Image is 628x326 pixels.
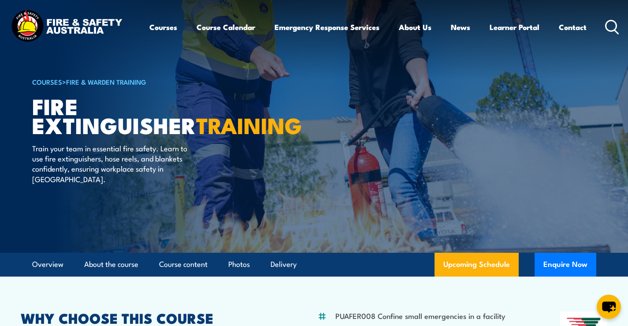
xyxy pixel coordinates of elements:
[597,295,621,319] button: chat-button
[435,253,519,277] a: Upcoming Schedule
[32,253,63,276] a: Overview
[32,96,250,134] h1: Fire Extinguisher
[228,253,250,276] a: Photos
[271,253,297,276] a: Delivery
[399,15,431,39] a: About Us
[21,311,275,324] h2: WHY CHOOSE THIS COURSE
[197,15,255,39] a: Course Calendar
[451,15,470,39] a: News
[32,143,193,184] p: Train your team in essential fire safety. Learn to use fire extinguishers, hose reels, and blanke...
[32,77,62,86] a: COURSES
[149,15,177,39] a: Courses
[159,253,208,276] a: Course content
[196,108,302,142] strong: TRAINING
[84,253,138,276] a: About the course
[559,15,587,39] a: Contact
[275,15,379,39] a: Emergency Response Services
[490,15,539,39] a: Learner Portal
[335,311,505,321] li: PUAFER008 Confine small emergencies in a facility
[66,77,146,86] a: Fire & Warden Training
[32,76,250,87] h6: >
[535,253,596,277] button: Enquire Now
